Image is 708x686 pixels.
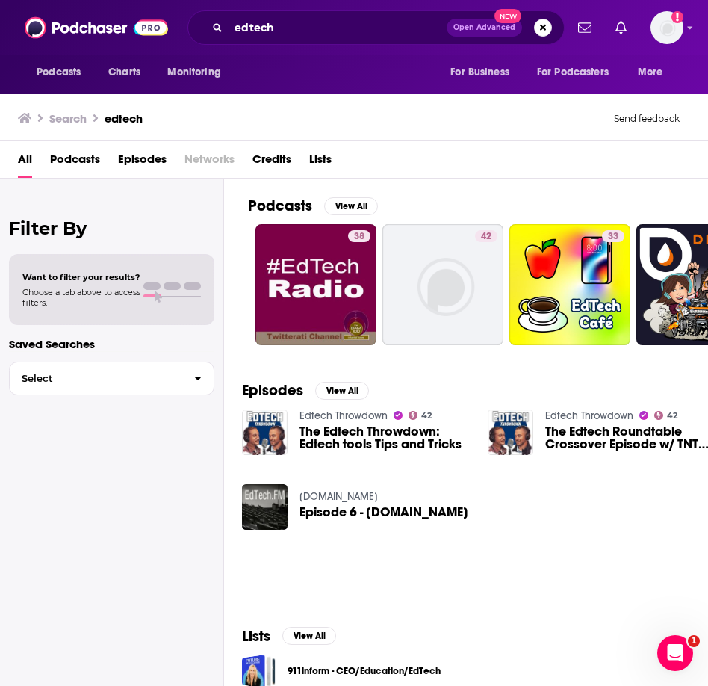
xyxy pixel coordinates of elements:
button: Open AdvancedNew [447,19,522,37]
img: The Edtech Roundtable Crossover Episode w/ TNT Edtech's Scott Nunes [488,410,533,455]
img: User Profile [650,11,683,44]
span: 42 [481,229,491,244]
img: Episode 6 - EdTech.FM [242,484,288,530]
a: 38 [255,224,376,345]
h3: Search [49,111,87,126]
span: Select [10,374,182,383]
a: Show notifications dropdown [572,15,597,40]
span: For Business [450,62,509,83]
a: Charts [99,58,149,87]
span: Monitoring [167,62,220,83]
a: 42 [409,411,432,420]
a: The Edtech Throwdown: Edtech tools Tips and Tricks [299,425,470,451]
a: ListsView All [242,627,336,646]
span: Charts [108,62,140,83]
button: open menu [527,58,630,87]
h2: Filter By [9,217,214,239]
h3: edtech [105,111,143,126]
a: Episode 6 - EdTech.FM [299,506,468,519]
button: open menu [157,58,240,87]
h2: Lists [242,627,270,646]
span: 42 [667,412,677,419]
a: All [18,147,32,178]
div: Search podcasts, credits, & more... [187,10,565,45]
h2: Podcasts [248,197,312,215]
span: For Podcasters [537,62,609,83]
span: Networks [184,147,235,178]
img: The Edtech Throwdown: Edtech tools Tips and Tricks [242,410,288,455]
a: Episodes [118,147,167,178]
img: Podchaser - Follow, Share and Rate Podcasts [25,13,168,42]
span: New [494,9,521,23]
a: 42 [382,224,503,345]
span: 42 [421,412,432,419]
button: View All [315,382,369,400]
span: Episode 6 - [DOMAIN_NAME] [299,506,468,519]
a: 911inform - CEO/Education/EdTech [288,663,441,679]
a: Lists [309,147,332,178]
button: Select [9,362,214,395]
button: open menu [26,58,100,87]
a: 33 [509,224,630,345]
a: 42 [475,230,497,242]
span: Open Advanced [453,24,515,31]
a: Show notifications dropdown [609,15,633,40]
button: open menu [440,58,528,87]
span: More [638,62,663,83]
button: Show profile menu [650,11,683,44]
a: 38 [348,230,370,242]
a: Edtech Throwdown [545,410,633,422]
a: Credits [252,147,291,178]
iframe: Intercom live chat [657,635,693,671]
span: 33 [608,229,618,244]
button: View All [282,627,336,645]
a: PodcastsView All [248,197,378,215]
h2: Episodes [242,381,303,400]
p: Saved Searches [9,337,214,351]
a: EdTech.FM [299,490,378,503]
span: 1 [688,635,700,647]
span: Logged in as systemsteam [650,11,683,44]
span: 38 [354,229,364,244]
button: open menu [627,58,682,87]
a: Podcasts [50,147,100,178]
a: Edtech Throwdown [299,410,388,422]
a: 42 [654,411,678,420]
span: Podcasts [37,62,81,83]
svg: Add a profile image [671,11,683,23]
span: Choose a tab above to access filters. [22,287,140,308]
button: View All [324,197,378,215]
a: 33 [602,230,624,242]
input: Search podcasts, credits, & more... [229,16,447,40]
button: Send feedback [609,112,684,125]
span: Want to filter your results? [22,272,140,282]
a: EpisodesView All [242,381,369,400]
